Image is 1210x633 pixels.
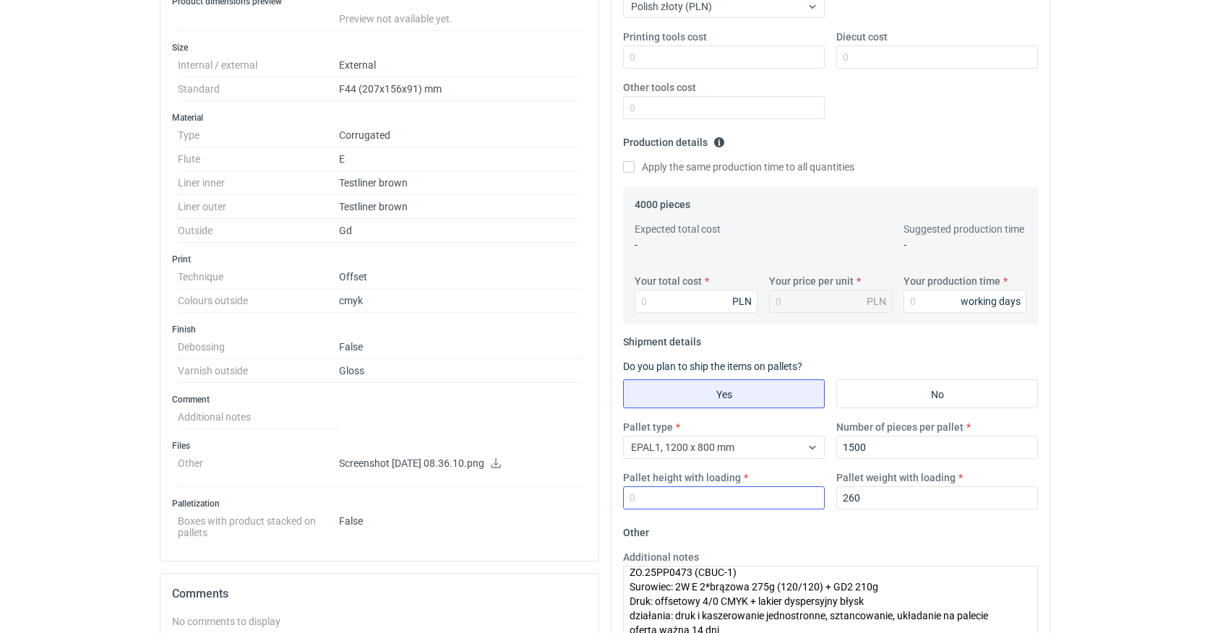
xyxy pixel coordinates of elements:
dd: Offset [339,265,581,289]
label: Pallet height with loading [623,470,741,485]
label: Other tools cost [623,80,696,95]
input: 0 [836,46,1038,69]
dd: Gd [339,219,581,243]
p: - [904,238,1026,252]
label: Do you plan to ship the items on pallets? [623,361,802,372]
span: EPAL1, 1200 x 800 mm [631,442,734,453]
input: 0 [904,290,1026,313]
dd: External [339,53,581,77]
dd: E [339,147,581,171]
label: Number of pieces per pallet [836,420,964,434]
input: 0 [836,436,1038,459]
dd: cmyk [339,289,581,313]
dt: Liner outer [178,195,339,219]
label: Expected total cost [635,222,721,236]
label: Your production time [904,274,1000,288]
h3: Palletization [172,498,587,509]
label: Pallet weight with loading [836,470,956,485]
span: Polish złoty (PLN) [631,1,712,12]
dt: Boxes with product stacked on pallets [178,509,339,538]
dd: False [339,509,581,538]
label: Your price per unit [769,274,854,288]
dd: Testliner brown [339,195,581,219]
h2: Comments [172,585,587,603]
dt: Liner inner [178,171,339,195]
input: 0 [623,486,825,509]
dt: Colours outside [178,289,339,313]
dt: Flute [178,147,339,171]
span: Preview not available yet. [339,13,452,25]
label: Yes [623,379,825,408]
label: Diecut cost [836,30,888,44]
input: 0 [635,290,758,313]
h3: Material [172,112,587,124]
h3: Files [172,440,587,452]
h3: Comment [172,394,587,405]
label: No [836,379,1038,408]
dd: Gloss [339,359,581,383]
dt: Debossing [178,335,339,359]
dt: Technique [178,265,339,289]
label: Suggested production time [904,222,1024,236]
input: 0 [623,96,825,119]
label: Pallet type [623,420,673,434]
dt: Varnish outside [178,359,339,383]
label: Apply the same production time to all quantities [623,160,854,174]
dd: False [339,335,581,359]
dd: Testliner brown [339,171,581,195]
dd: F44 (207x156x91) mm [339,77,581,101]
dt: Outside [178,219,339,243]
label: Your total cost [635,274,702,288]
dd: Corrugated [339,124,581,147]
label: Printing tools cost [623,30,707,44]
input: 0 [836,486,1038,509]
div: PLN [732,294,752,309]
h3: Finish [172,324,587,335]
input: 0 [623,46,825,69]
div: working days [961,294,1021,309]
dt: Internal / external [178,53,339,77]
dt: Additional notes [178,405,339,429]
p: - [635,238,758,252]
h3: Size [172,42,587,53]
h3: Print [172,254,587,265]
legend: 4000 pieces [635,193,690,210]
legend: Other [623,521,649,538]
dt: Other [178,452,339,487]
dt: Standard [178,77,339,101]
div: PLN [867,294,886,309]
p: Screenshot [DATE] 08.36.10.png [339,457,581,470]
dt: Type [178,124,339,147]
div: No comments to display [172,614,587,629]
label: Additional notes [623,550,699,564]
legend: Shipment details [623,330,701,348]
legend: Production details [623,131,725,148]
